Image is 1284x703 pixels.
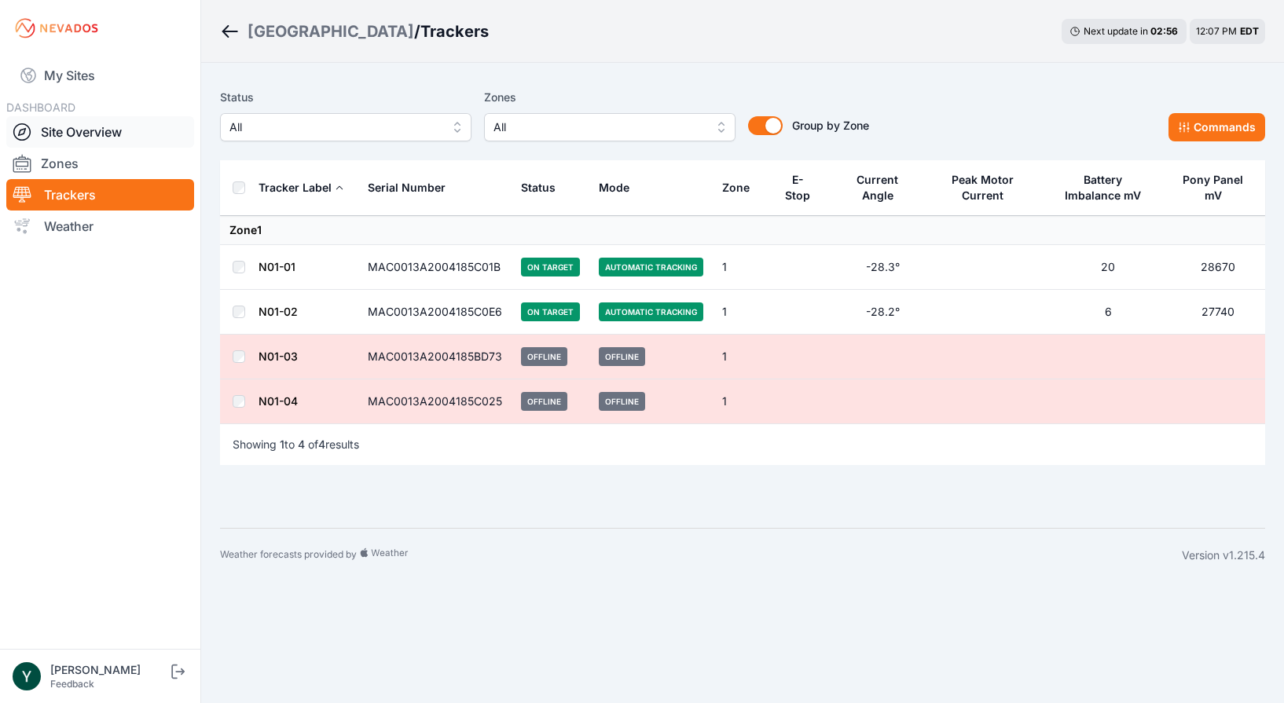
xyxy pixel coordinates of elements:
[259,350,298,363] a: N01-03
[220,216,1265,245] td: Zone 1
[845,161,921,214] button: Current Angle
[521,180,556,196] div: Status
[220,88,471,107] label: Status
[50,662,168,678] div: [PERSON_NAME]
[1181,172,1245,203] div: Pony Panel mV
[599,169,642,207] button: Mode
[318,438,325,451] span: 4
[420,20,489,42] h3: Trackers
[220,113,471,141] button: All
[13,662,41,690] img: Yezin Taha
[259,260,295,273] a: N01-01
[1182,547,1265,563] div: Version v1.215.4
[713,290,772,335] td: 1
[599,302,703,321] span: Automatic Tracking
[229,118,440,137] span: All
[259,394,298,408] a: N01-04
[722,180,750,196] div: Zone
[358,290,512,335] td: MAC0013A2004185C0E6
[1172,290,1265,335] td: 27740
[259,305,298,318] a: N01-02
[940,172,1025,203] div: Peak Motor Current
[6,179,194,211] a: Trackers
[722,169,762,207] button: Zone
[521,169,568,207] button: Status
[220,547,1182,563] div: Weather forecasts provided by
[6,116,194,148] a: Site Overview
[835,290,930,335] td: -28.2°
[599,347,645,366] span: Offline
[845,172,910,203] div: Current Angle
[835,245,930,290] td: -28.3°
[368,180,446,196] div: Serial Number
[280,438,284,451] span: 1
[1240,25,1259,37] span: EDT
[1084,25,1148,37] span: Next update in
[521,392,567,411] span: Offline
[521,302,580,321] span: On Target
[713,335,772,379] td: 1
[1055,161,1162,214] button: Battery Imbalance mV
[599,258,703,276] span: Automatic Tracking
[50,678,94,690] a: Feedback
[6,101,75,114] span: DASHBOARD
[1055,172,1151,203] div: Battery Imbalance mV
[792,119,869,132] span: Group by Zone
[1172,245,1265,290] td: 28670
[259,180,332,196] div: Tracker Label
[233,437,359,452] p: Showing to of results
[484,113,736,141] button: All
[248,20,414,42] a: [GEOGRAPHIC_DATA]
[781,161,826,214] button: E-Stop
[713,245,772,290] td: 1
[6,57,194,94] a: My Sites
[13,16,101,41] img: Nevados
[414,20,420,42] span: /
[1045,245,1172,290] td: 20
[358,379,512,424] td: MAC0013A2004185C025
[1045,290,1172,335] td: 6
[599,392,645,411] span: Offline
[298,438,305,451] span: 4
[6,148,194,179] a: Zones
[1181,161,1256,214] button: Pony Panel mV
[259,169,344,207] button: Tracker Label
[940,161,1036,214] button: Peak Motor Current
[6,211,194,242] a: Weather
[1196,25,1237,37] span: 12:07 PM
[368,169,458,207] button: Serial Number
[1168,113,1265,141] button: Commands
[220,11,489,52] nav: Breadcrumb
[358,245,512,290] td: MAC0013A2004185C01B
[599,180,629,196] div: Mode
[493,118,704,137] span: All
[521,258,580,276] span: On Target
[358,335,512,379] td: MAC0013A2004185BD73
[713,379,772,424] td: 1
[1150,25,1179,38] div: 02 : 56
[781,172,815,203] div: E-Stop
[484,88,736,107] label: Zones
[521,347,567,366] span: Offline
